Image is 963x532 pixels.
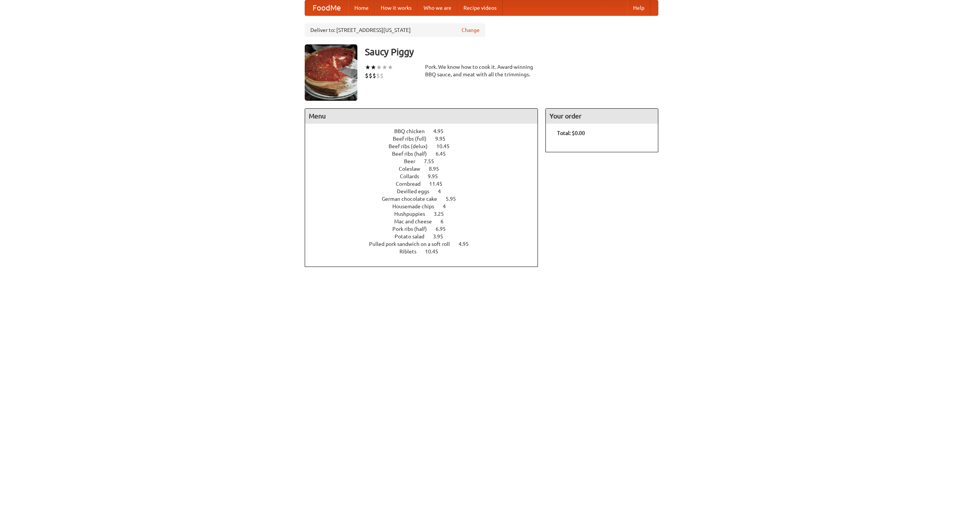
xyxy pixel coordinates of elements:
a: Help [627,0,650,15]
a: Hushpuppies 3.25 [394,211,458,217]
li: ★ [382,63,387,71]
span: 9.95 [428,173,445,179]
span: Beef ribs (half) [392,151,434,157]
span: Housemade chips [392,203,442,209]
li: ★ [365,63,371,71]
span: 4 [438,188,448,194]
a: Coleslaw 8.95 [399,166,453,172]
span: Beef ribs (full) [393,136,434,142]
span: Cornbread [396,181,428,187]
span: 8.95 [429,166,447,172]
a: Beef ribs (delux) 10.45 [389,143,463,149]
span: 11.45 [429,181,450,187]
span: 3.95 [433,233,451,239]
a: Mac and cheese 6 [394,218,457,224]
a: Who we are [418,0,457,15]
span: Beer [404,158,423,164]
li: $ [365,71,369,80]
a: Cornbread 11.45 [396,181,456,187]
a: Potato salad 3.95 [395,233,457,239]
li: $ [380,71,384,80]
a: Collards 9.95 [400,173,452,179]
a: Home [348,0,375,15]
span: 4.95 [459,241,476,247]
span: 10.45 [436,143,457,149]
span: 4.95 [433,128,451,134]
a: Pork ribs (half) 6.95 [392,226,460,232]
span: German chocolate cake [382,196,445,202]
span: 10.45 [425,249,446,255]
a: Recipe videos [457,0,503,15]
span: 6 [440,218,451,224]
li: ★ [376,63,382,71]
a: Beef ribs (full) 9.95 [393,136,459,142]
span: 9.95 [435,136,453,142]
a: Riblets 10.45 [399,249,452,255]
span: 7.55 [424,158,442,164]
span: Coleslaw [399,166,428,172]
a: Beer 7.55 [404,158,448,164]
a: German chocolate cake 5.95 [382,196,470,202]
li: $ [372,71,376,80]
div: Pork. We know how to cook it. Award-winning BBQ sauce, and meat with all the trimmings. [425,63,538,78]
a: BBQ chicken 4.95 [394,128,457,134]
span: Beef ribs (delux) [389,143,435,149]
a: How it works [375,0,418,15]
span: Potato salad [395,233,432,239]
span: Hushpuppies [394,211,433,217]
span: 4 [443,203,453,209]
a: Housemade chips 4 [392,203,460,209]
h4: Menu [305,109,538,124]
a: Beef ribs (half) 6.45 [392,151,460,157]
span: Devilled eggs [397,188,437,194]
li: $ [369,71,372,80]
span: Mac and cheese [394,218,439,224]
span: 5.95 [446,196,463,202]
a: Change [462,26,480,34]
div: Deliver to: [STREET_ADDRESS][US_STATE] [305,23,485,37]
a: Pulled pork sandwich on a soft roll 4.95 [369,241,483,247]
span: Pork ribs (half) [392,226,434,232]
h3: Saucy Piggy [365,44,658,59]
li: ★ [387,63,393,71]
span: Collards [400,173,427,179]
span: 6.95 [436,226,453,232]
span: Pulled pork sandwich on a soft roll [369,241,457,247]
li: $ [376,71,380,80]
span: Riblets [399,249,424,255]
span: 6.45 [436,151,453,157]
a: Devilled eggs 4 [397,188,455,194]
span: 3.25 [434,211,451,217]
li: ★ [371,63,376,71]
a: FoodMe [305,0,348,15]
img: angular.jpg [305,44,357,101]
h4: Your order [546,109,658,124]
b: Total: $0.00 [557,130,585,136]
span: BBQ chicken [394,128,432,134]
